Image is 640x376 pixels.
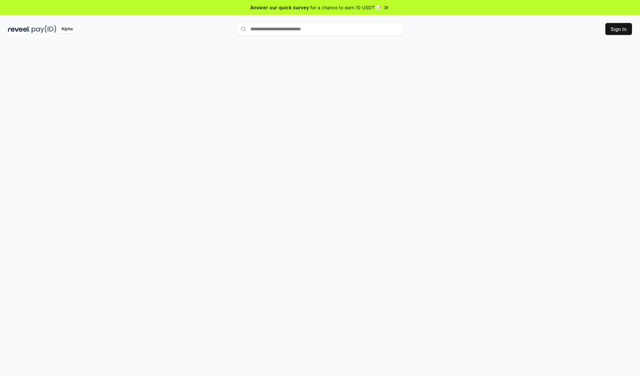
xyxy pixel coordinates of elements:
button: Sign In [605,23,632,35]
span: for a chance to earn 10 USDT 📝 [310,4,382,11]
span: Answer our quick survey [250,4,309,11]
img: pay_id [32,25,56,33]
div: Alpha [58,25,76,33]
img: reveel_dark [8,25,30,33]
